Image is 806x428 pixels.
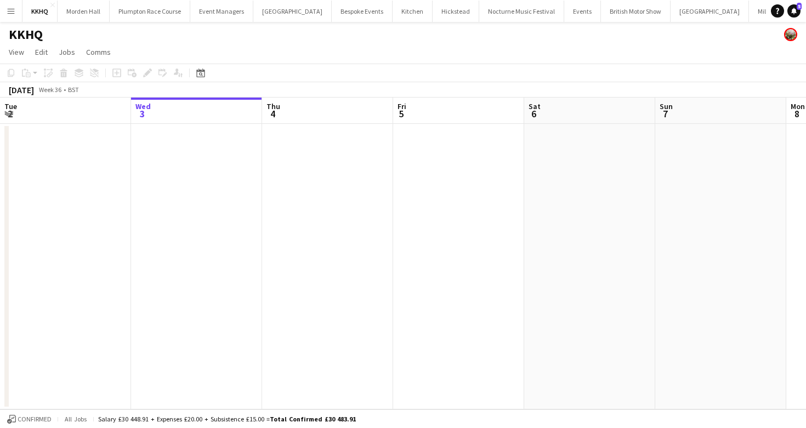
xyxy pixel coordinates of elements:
[9,26,43,43] h1: KKHQ
[110,1,190,22] button: Plumpton Race Course
[9,47,24,57] span: View
[22,1,58,22] button: KKHQ
[58,1,110,22] button: Morden Hall
[797,3,802,10] span: 5
[135,101,151,111] span: Wed
[63,415,89,423] span: All jobs
[9,84,34,95] div: [DATE]
[3,107,17,120] span: 2
[36,85,64,94] span: Week 36
[253,1,332,22] button: [GEOGRAPHIC_DATA]
[393,1,433,22] button: Kitchen
[134,107,151,120] span: 3
[787,4,801,18] a: 5
[68,85,79,94] div: BST
[265,107,280,120] span: 4
[398,101,406,111] span: Fri
[658,107,673,120] span: 7
[59,47,75,57] span: Jobs
[529,101,541,111] span: Sat
[396,107,406,120] span: 5
[601,1,671,22] button: British Motor Show
[332,1,393,22] button: Bespoke Events
[270,415,356,423] span: Total Confirmed £30 483.91
[479,1,564,22] button: Nocturne Music Festival
[433,1,479,22] button: Hickstead
[784,28,797,41] app-user-avatar: Staffing Manager
[31,45,52,59] a: Edit
[789,107,805,120] span: 8
[527,107,541,120] span: 6
[564,1,601,22] button: Events
[671,1,749,22] button: [GEOGRAPHIC_DATA]
[791,101,805,111] span: Mon
[660,101,673,111] span: Sun
[35,47,48,57] span: Edit
[4,45,29,59] a: View
[5,413,53,425] button: Confirmed
[266,101,280,111] span: Thu
[82,45,115,59] a: Comms
[190,1,253,22] button: Event Managers
[54,45,80,59] a: Jobs
[18,415,52,423] span: Confirmed
[98,415,356,423] div: Salary £30 448.91 + Expenses £20.00 + Subsistence £15.00 =
[86,47,111,57] span: Comms
[4,101,17,111] span: Tue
